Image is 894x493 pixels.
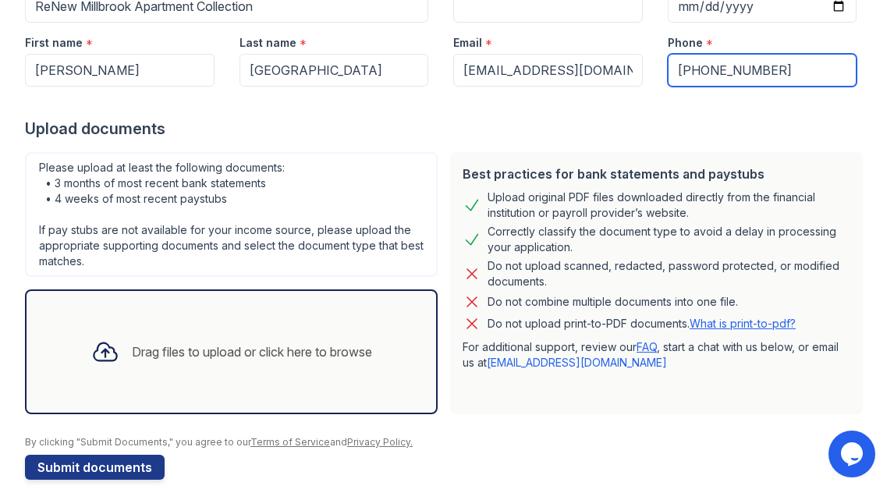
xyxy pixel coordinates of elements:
a: What is print-to-pdf? [690,317,796,330]
div: Best practices for bank statements and paystubs [463,165,850,183]
button: Submit documents [25,455,165,480]
label: Email [453,35,482,51]
div: Drag files to upload or click here to browse [132,342,372,361]
div: Do not combine multiple documents into one file. [488,293,738,311]
div: By clicking "Submit Documents," you agree to our and [25,436,869,449]
div: Please upload at least the following documents: • 3 months of most recent bank statements • 4 wee... [25,152,438,277]
p: For additional support, review our , start a chat with us below, or email us at [463,339,850,371]
a: Terms of Service [250,436,330,448]
p: Do not upload print-to-PDF documents. [488,316,796,332]
label: Last name [239,35,296,51]
label: Phone [668,35,703,51]
iframe: chat widget [828,431,878,477]
a: Privacy Policy. [347,436,413,448]
div: Upload original PDF files downloaded directly from the financial institution or payroll provider’... [488,190,850,221]
div: Upload documents [25,118,869,140]
label: First name [25,35,83,51]
div: Do not upload scanned, redacted, password protected, or modified documents. [488,258,850,289]
a: [EMAIL_ADDRESS][DOMAIN_NAME] [487,356,667,369]
a: FAQ [637,340,657,353]
div: Correctly classify the document type to avoid a delay in processing your application. [488,224,850,255]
